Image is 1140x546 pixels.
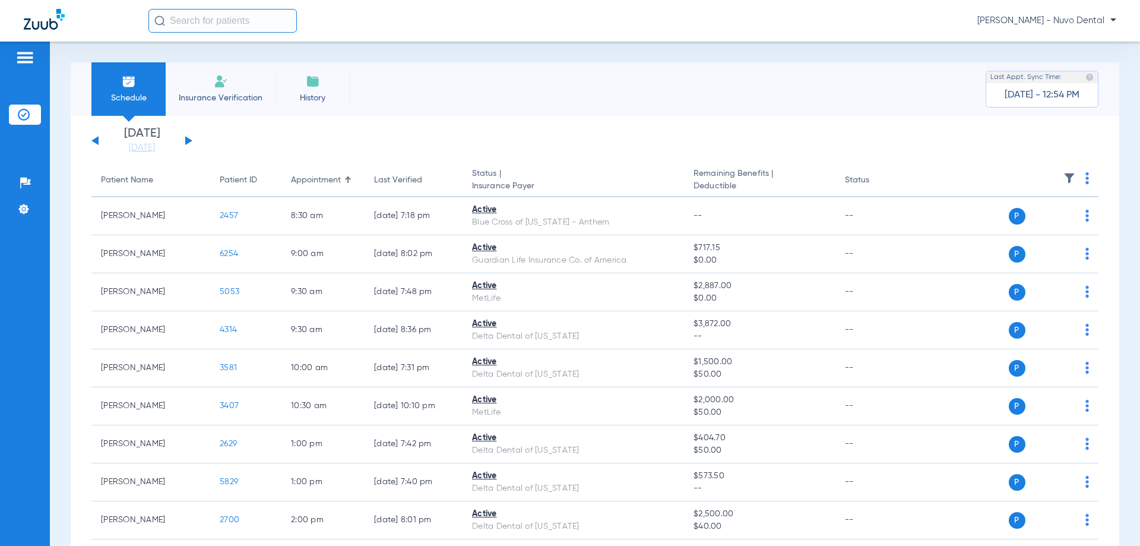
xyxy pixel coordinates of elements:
td: 9:00 AM [281,235,365,273]
span: P [1009,436,1025,453]
img: last sync help info [1085,73,1094,81]
div: Patient ID [220,174,257,187]
td: [DATE] 8:02 PM [365,235,463,273]
span: $2,500.00 [693,508,825,520]
img: group-dot-blue.svg [1085,362,1089,374]
span: 3581 [220,364,237,372]
span: 5053 [220,288,239,296]
span: -- [693,482,825,495]
div: Delta Dental of [US_STATE] [472,520,674,533]
span: $3,872.00 [693,318,825,330]
img: Search Icon [154,15,165,26]
div: Chat Widget [1081,489,1140,546]
td: -- [835,273,916,311]
div: MetLife [472,292,674,305]
span: P [1009,512,1025,529]
td: 2:00 PM [281,501,365,539]
span: 4314 [220,326,237,334]
img: group-dot-blue.svg [1085,172,1089,184]
span: -- [693,212,702,220]
td: 10:30 AM [281,387,365,425]
div: Delta Dental of [US_STATE] [472,368,674,381]
span: 5829 [220,478,238,486]
td: [PERSON_NAME] [91,311,210,349]
div: Patient Name [101,174,153,187]
td: [DATE] 7:42 PM [365,425,463,463]
div: Delta Dental of [US_STATE] [472,330,674,343]
td: [DATE] 7:48 PM [365,273,463,311]
span: 2629 [220,440,237,448]
img: History [306,74,320,89]
div: Patient Name [101,174,201,187]
span: $717.15 [693,242,825,254]
div: Active [472,356,674,368]
span: Deductible [693,180,825,192]
td: [DATE] 7:40 PM [365,463,463,501]
td: -- [835,197,916,235]
li: [DATE] [106,128,178,154]
span: Insurance Verification [175,92,267,104]
div: Active [472,470,674,482]
div: Active [472,280,674,292]
div: Active [472,394,674,406]
span: $50.00 [693,444,825,457]
img: group-dot-blue.svg [1085,438,1089,450]
img: group-dot-blue.svg [1085,210,1089,222]
td: [PERSON_NAME] [91,197,210,235]
img: Zuub Logo [24,9,65,30]
span: P [1009,322,1025,339]
img: group-dot-blue.svg [1085,400,1089,412]
div: Guardian Life Insurance Co. of America [472,254,674,267]
td: [DATE] 8:36 PM [365,311,463,349]
td: 9:30 AM [281,311,365,349]
span: 2700 [220,516,239,524]
span: [DATE] - 12:54 PM [1005,89,1079,101]
td: 8:30 AM [281,197,365,235]
img: filter.svg [1063,172,1075,184]
span: $50.00 [693,406,825,419]
div: Active [472,432,674,444]
div: Blue Cross of [US_STATE] - Anthem [472,216,674,229]
span: P [1009,284,1025,301]
span: $2,000.00 [693,394,825,406]
td: [PERSON_NAME] [91,387,210,425]
span: P [1009,208,1025,225]
td: 1:00 PM [281,463,365,501]
span: $573.50 [693,470,825,482]
th: Status | [463,164,684,197]
div: Delta Dental of [US_STATE] [472,482,674,495]
td: -- [835,235,916,273]
span: Insurance Payer [472,180,674,192]
td: -- [835,387,916,425]
img: group-dot-blue.svg [1085,476,1089,488]
td: [PERSON_NAME] [91,463,210,501]
td: -- [835,501,916,539]
div: Delta Dental of [US_STATE] [472,444,674,457]
span: P [1009,246,1025,263]
span: 2457 [220,212,238,220]
div: Patient ID [220,174,272,187]
td: [PERSON_NAME] [91,425,210,463]
td: -- [835,425,916,463]
div: Appointment [291,174,355,187]
td: [PERSON_NAME] [91,349,210,387]
div: Active [472,242,674,254]
a: [DATE] [106,142,178,154]
span: $404.70 [693,432,825,444]
div: Active [472,318,674,330]
td: [PERSON_NAME] [91,235,210,273]
span: $2,887.00 [693,280,825,292]
span: Schedule [100,92,157,104]
img: Manual Insurance Verification [214,74,228,89]
span: $0.00 [693,292,825,305]
span: P [1009,474,1025,491]
div: Active [472,508,674,520]
div: MetLife [472,406,674,419]
span: [PERSON_NAME] - Nuvo Dental [977,15,1116,27]
td: 1:00 PM [281,425,365,463]
th: Status [835,164,916,197]
div: Active [472,204,674,216]
span: Last Appt. Sync Time: [990,71,1062,83]
img: group-dot-blue.svg [1085,286,1089,298]
td: [DATE] 7:18 PM [365,197,463,235]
